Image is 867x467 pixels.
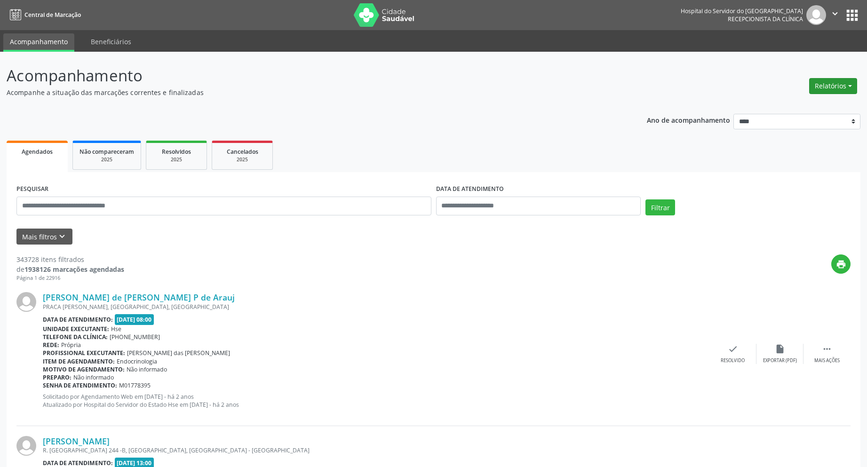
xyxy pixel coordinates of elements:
i: check [728,344,738,354]
span: Resolvidos [162,148,191,156]
span: Própria [61,341,81,349]
div: 2025 [153,156,200,163]
span: Não informado [73,373,114,381]
span: Central de Marcação [24,11,81,19]
b: Motivo de agendamento: [43,365,125,373]
a: [PERSON_NAME] de [PERSON_NAME] P de Arauj [43,292,235,302]
div: 343728 itens filtrados [16,254,124,264]
a: [PERSON_NAME] [43,436,110,446]
span: [PHONE_NUMBER] [110,333,160,341]
b: Unidade executante: [43,325,109,333]
span: Não compareceram [80,148,134,156]
a: Acompanhamento [3,33,74,52]
b: Item de agendamento: [43,357,115,365]
span: Hse [111,325,121,333]
button: Filtrar [645,199,675,215]
div: R. [GEOGRAPHIC_DATA] 244 -B, [GEOGRAPHIC_DATA], [GEOGRAPHIC_DATA] - [GEOGRAPHIC_DATA] [43,446,709,454]
label: PESQUISAR [16,182,48,197]
img: img [806,5,826,25]
div: Exportar (PDF) [763,357,797,364]
p: Acompanhamento [7,64,605,87]
i:  [822,344,832,354]
span: Cancelados [227,148,258,156]
span: Não informado [127,365,167,373]
button:  [826,5,844,25]
div: Página 1 de 22916 [16,274,124,282]
i: keyboard_arrow_down [57,231,67,242]
span: Agendados [22,148,53,156]
b: Data de atendimento: [43,316,113,324]
a: Central de Marcação [7,7,81,23]
span: Recepcionista da clínica [728,15,803,23]
button: Relatórios [809,78,857,94]
b: Profissional executante: [43,349,125,357]
span: [DATE] 08:00 [115,314,154,325]
button: print [831,254,851,274]
i: insert_drive_file [775,344,785,354]
div: Resolvido [721,357,745,364]
i: print [836,259,846,269]
b: Data de atendimento: [43,459,113,467]
a: Beneficiários [84,33,138,50]
div: 2025 [80,156,134,163]
span: Endocrinologia [117,357,157,365]
b: Rede: [43,341,59,349]
p: Acompanhe a situação das marcações correntes e finalizadas [7,87,605,97]
button: apps [844,7,860,24]
span: [PERSON_NAME] das [PERSON_NAME] [127,349,230,357]
div: PRACA [PERSON_NAME], [GEOGRAPHIC_DATA], [GEOGRAPHIC_DATA] [43,303,709,311]
span: M01778395 [119,381,151,389]
div: 2025 [219,156,266,163]
b: Telefone da clínica: [43,333,108,341]
div: de [16,264,124,274]
img: img [16,436,36,456]
div: Hospital do Servidor do [GEOGRAPHIC_DATA] [681,7,803,15]
div: Mais ações [814,357,840,364]
b: Preparo: [43,373,72,381]
b: Senha de atendimento: [43,381,117,389]
label: DATA DE ATENDIMENTO [436,182,504,197]
p: Ano de acompanhamento [647,114,730,126]
i:  [830,8,840,19]
button: Mais filtroskeyboard_arrow_down [16,229,72,245]
img: img [16,292,36,312]
p: Solicitado por Agendamento Web em [DATE] - há 2 anos Atualizado por Hospital do Servidor do Estad... [43,393,709,409]
strong: 1938126 marcações agendadas [24,265,124,274]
